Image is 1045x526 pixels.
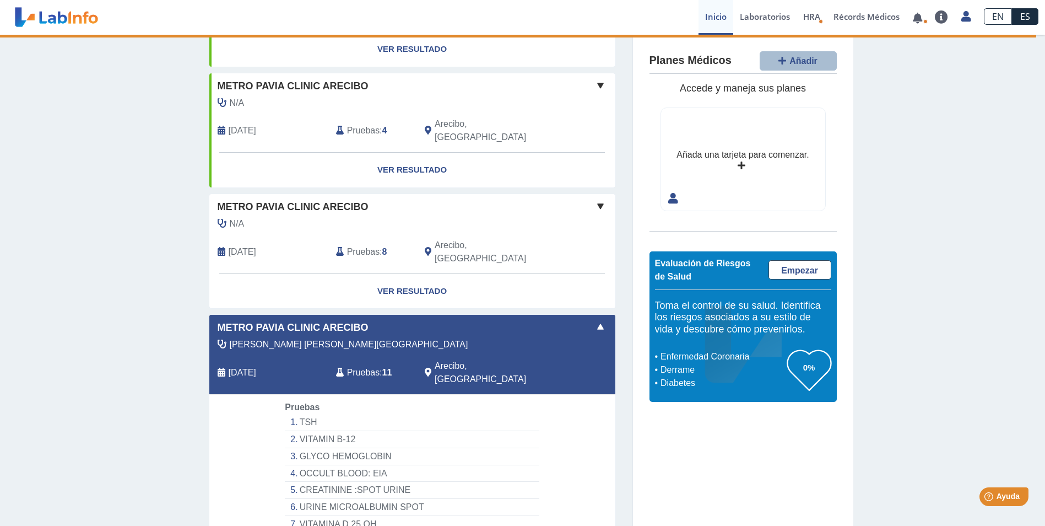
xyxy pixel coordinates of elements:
[285,465,539,482] li: OCCULT BLOOD: EIA
[655,300,831,336] h5: Toma el control de su salud. Identifica los riesgos asociados a su estilo de vida y descubre cómo...
[649,54,732,67] h4: Planes Médicos
[328,239,416,265] div: :
[285,482,539,499] li: CREATININE :SPOT URINE
[803,11,820,22] span: HRA
[435,359,556,386] span: Arecibo, PR
[229,245,256,259] span: 2025-08-26
[229,124,256,137] span: 2023-09-11
[285,499,539,516] li: URINE MICROALBUMIN SPOT
[947,483,1033,514] iframe: Help widget launcher
[285,414,539,431] li: TSH
[347,124,380,137] span: Pruebas
[347,366,380,379] span: Pruebas
[285,448,539,465] li: GLYCO HEMOGLOBIN
[655,259,751,281] span: Evaluación de Riesgos de Salud
[781,266,818,275] span: Empezar
[230,217,245,230] span: N/A
[984,8,1012,25] a: EN
[1012,8,1038,25] a: ES
[218,200,369,214] span: Metro Pavia Clinic Arecibo
[218,320,369,335] span: Metro Pavia Clinic Arecibo
[658,350,787,363] li: Enfermedad Coronaria
[768,260,831,280] a: Empezar
[347,245,380,259] span: Pruebas
[382,368,392,377] b: 11
[285,431,539,448] li: VITAMIN B-12
[789,56,817,66] span: Añadir
[328,359,416,386] div: :
[680,83,806,94] span: Accede y maneja sus planes
[328,117,416,144] div: :
[435,239,556,265] span: Arecibo, PR
[285,402,320,412] span: Pruebas
[382,126,387,135] b: 4
[209,153,615,187] a: Ver Resultado
[382,247,387,256] b: 8
[209,274,615,309] a: Ver Resultado
[218,79,369,94] span: Metro Pavia Clinic Arecibo
[209,32,615,67] a: Ver Resultado
[658,363,787,377] li: Derrame
[658,377,787,390] li: Diabetes
[787,361,831,374] h3: 0%
[676,148,809,162] div: Añada una tarjeta para comenzar.
[229,366,256,379] span: 2025-08-07
[435,117,556,144] span: Arecibo, PR
[230,96,245,110] span: N/A
[230,338,468,351] span: Areizaga Montalvo, Marisol
[760,51,837,71] button: Añadir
